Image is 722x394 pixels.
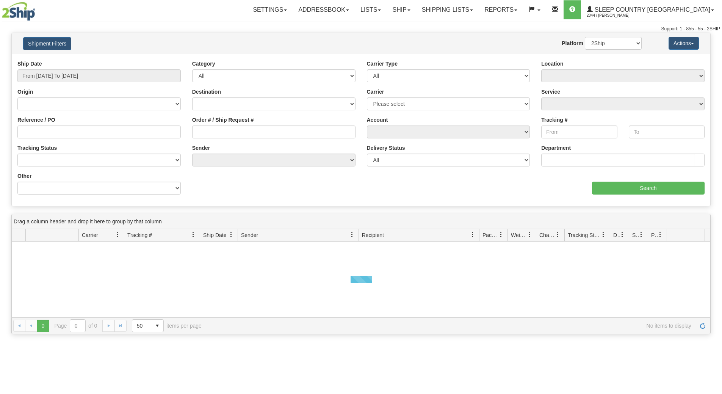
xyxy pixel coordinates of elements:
[355,0,387,19] a: Lists
[387,0,416,19] a: Ship
[225,228,238,241] a: Ship Date filter column settings
[587,12,644,19] span: 2044 / [PERSON_NAME]
[293,0,355,19] a: Addressbook
[416,0,479,19] a: Shipping lists
[541,88,560,96] label: Service
[523,228,536,241] a: Weight filter column settings
[541,116,567,124] label: Tracking #
[192,60,215,67] label: Category
[17,116,55,124] label: Reference / PO
[562,39,583,47] label: Platform
[241,231,258,239] span: Sender
[127,231,152,239] span: Tracking #
[12,214,710,229] div: grid grouping header
[367,116,388,124] label: Account
[593,6,710,13] span: Sleep Country [GEOGRAPHIC_DATA]
[111,228,124,241] a: Carrier filter column settings
[669,37,699,50] button: Actions
[466,228,479,241] a: Recipient filter column settings
[212,323,691,329] span: No items to display
[635,228,648,241] a: Shipment Issues filter column settings
[132,319,202,332] span: items per page
[479,0,523,19] a: Reports
[82,231,98,239] span: Carrier
[2,2,35,21] img: logo2044.jpg
[541,60,563,67] label: Location
[632,231,639,239] span: Shipment Issues
[2,26,720,32] div: Support: 1 - 855 - 55 - 2SHIP
[17,144,57,152] label: Tracking Status
[37,320,49,332] span: Page 0
[654,228,667,241] a: Pickup Status filter column settings
[17,60,42,67] label: Ship Date
[187,228,200,241] a: Tracking # filter column settings
[151,320,163,332] span: select
[55,319,97,332] span: Page of 0
[597,228,610,241] a: Tracking Status filter column settings
[17,172,31,180] label: Other
[192,88,221,96] label: Destination
[511,231,527,239] span: Weight
[616,228,629,241] a: Delivery Status filter column settings
[551,228,564,241] a: Charge filter column settings
[192,144,210,152] label: Sender
[137,322,147,330] span: 50
[705,158,721,235] iframe: chat widget
[651,231,658,239] span: Pickup Status
[697,320,709,332] a: Refresh
[629,126,705,138] input: To
[541,144,571,152] label: Department
[192,116,254,124] label: Order # / Ship Request #
[362,231,384,239] span: Recipient
[482,231,498,239] span: Packages
[541,126,617,138] input: From
[592,182,705,195] input: Search
[568,231,601,239] span: Tracking Status
[495,228,507,241] a: Packages filter column settings
[132,319,164,332] span: Page sizes drop down
[346,228,359,241] a: Sender filter column settings
[203,231,226,239] span: Ship Date
[367,88,384,96] label: Carrier
[247,0,293,19] a: Settings
[613,231,620,239] span: Delivery Status
[539,231,555,239] span: Charge
[367,60,398,67] label: Carrier Type
[581,0,720,19] a: Sleep Country [GEOGRAPHIC_DATA] 2044 / [PERSON_NAME]
[23,37,71,50] button: Shipment Filters
[367,144,405,152] label: Delivery Status
[17,88,33,96] label: Origin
